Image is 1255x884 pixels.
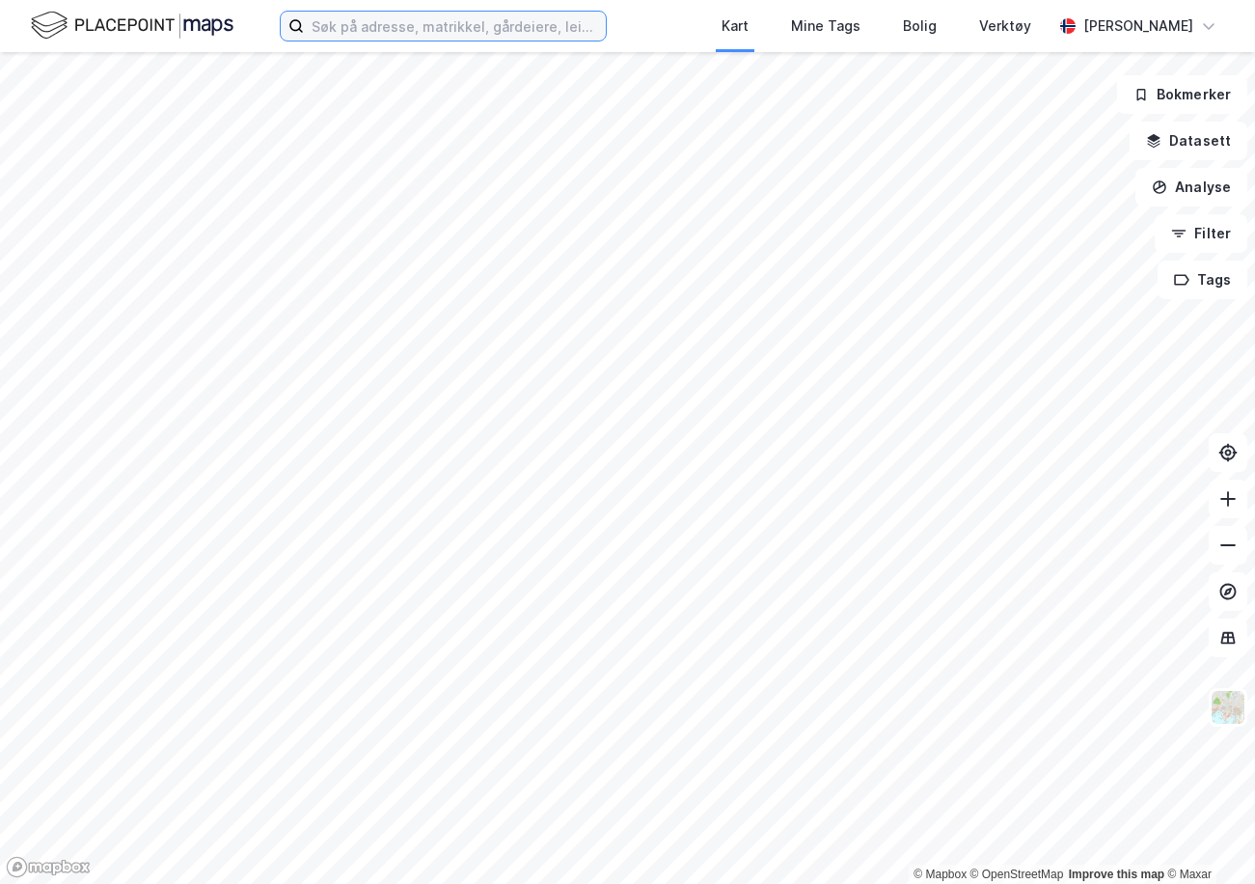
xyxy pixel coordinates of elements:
img: Z [1210,689,1246,726]
a: OpenStreetMap [970,868,1064,881]
div: [PERSON_NAME] [1083,14,1193,38]
div: Kart [722,14,749,38]
button: Tags [1158,261,1247,299]
div: Mine Tags [791,14,860,38]
a: Mapbox homepage [6,856,91,878]
button: Filter [1155,214,1247,253]
img: logo.f888ab2527a4732fd821a326f86c7f29.svg [31,9,233,42]
iframe: Chat Widget [1159,791,1255,884]
div: Bolig [903,14,937,38]
button: Datasett [1130,122,1247,160]
div: Verktøy [979,14,1031,38]
input: Søk på adresse, matrikkel, gårdeiere, leietakere eller personer [304,12,606,41]
a: Improve this map [1069,868,1164,881]
a: Mapbox [914,868,967,881]
div: Kontrollprogram for chat [1159,791,1255,884]
button: Analyse [1135,168,1247,207]
button: Bokmerker [1117,75,1247,114]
